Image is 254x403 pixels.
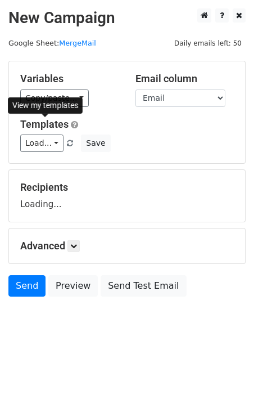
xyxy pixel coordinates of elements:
[20,135,63,152] a: Load...
[170,37,246,50] span: Daily emails left: 50
[20,240,234,252] h5: Advanced
[20,73,119,85] h5: Variables
[8,97,83,114] div: View my templates
[20,118,69,130] a: Templates
[59,39,96,47] a: MergeMail
[8,8,246,28] h2: New Campaign
[20,89,89,107] a: Copy/paste...
[135,73,234,85] h5: Email column
[170,39,246,47] a: Daily emails left: 50
[81,135,110,152] button: Save
[20,181,234,194] h5: Recipients
[101,275,186,297] a: Send Test Email
[8,39,96,47] small: Google Sheet:
[8,275,46,297] a: Send
[48,275,98,297] a: Preview
[20,181,234,211] div: Loading...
